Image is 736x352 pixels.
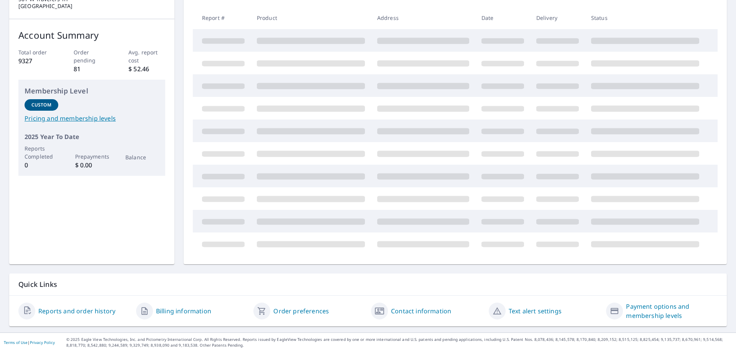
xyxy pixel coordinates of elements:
a: Text alert settings [509,306,562,316]
p: Avg. report cost [128,48,165,64]
p: 81 [74,64,110,74]
p: [GEOGRAPHIC_DATA] [18,3,141,10]
p: Account Summary [18,28,165,42]
p: | [4,340,55,345]
a: Billing information [156,306,211,316]
a: Contact information [391,306,451,316]
th: Status [585,7,705,29]
th: Date [475,7,530,29]
a: Privacy Policy [30,340,55,345]
a: Terms of Use [4,340,28,345]
a: Payment options and membership levels [626,302,718,320]
p: 0 [25,160,58,170]
p: Membership Level [25,86,159,96]
p: Quick Links [18,280,718,289]
a: Pricing and membership levels [25,114,159,123]
p: $ 52.46 [128,64,165,74]
a: Reports and order history [38,306,115,316]
th: Report # [193,7,251,29]
p: Prepayments [75,152,109,160]
p: 9327 [18,56,55,65]
p: Order pending [74,48,110,64]
p: Balance [125,153,159,161]
p: $ 0.00 [75,160,109,170]
th: Delivery [530,7,585,29]
th: Product [251,7,371,29]
p: Reports Completed [25,144,58,160]
p: 2025 Year To Date [25,132,159,141]
th: Address [371,7,475,29]
p: Custom [31,102,51,108]
a: Order preferences [273,306,329,316]
p: Total order [18,48,55,56]
p: © 2025 Eagle View Technologies, Inc. and Pictometry International Corp. All Rights Reserved. Repo... [66,337,732,348]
